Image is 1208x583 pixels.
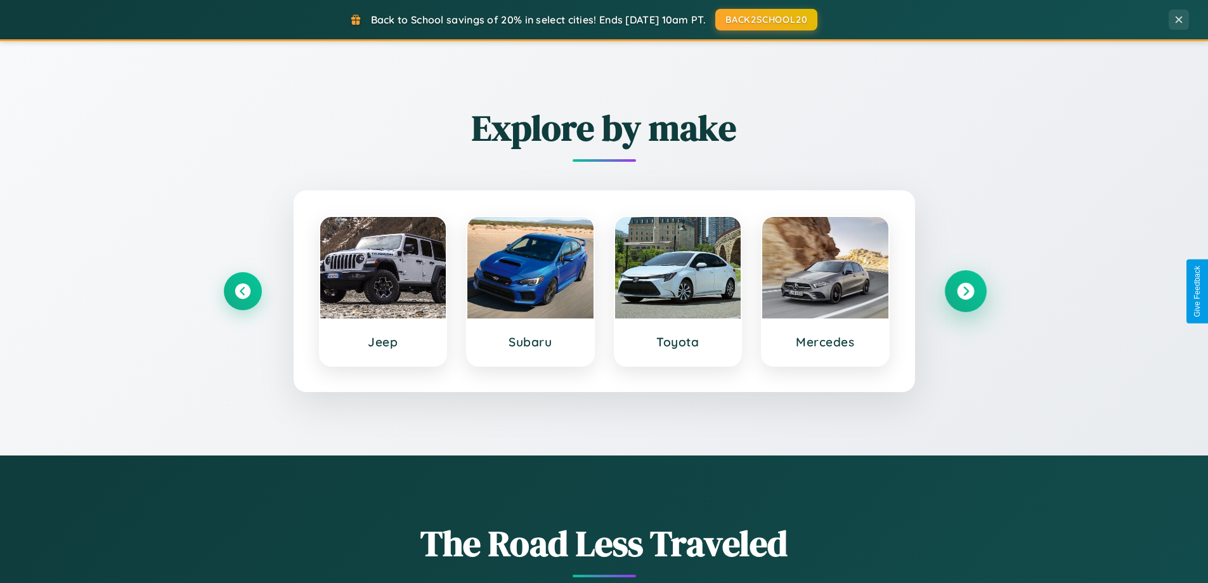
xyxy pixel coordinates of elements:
[628,334,729,350] h3: Toyota
[224,103,985,152] h2: Explore by make
[715,9,817,30] button: BACK2SCHOOL20
[480,334,581,350] h3: Subaru
[333,334,434,350] h3: Jeep
[775,334,876,350] h3: Mercedes
[1193,266,1202,317] div: Give Feedback
[371,13,706,26] span: Back to School savings of 20% in select cities! Ends [DATE] 10am PT.
[224,519,985,568] h1: The Road Less Traveled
